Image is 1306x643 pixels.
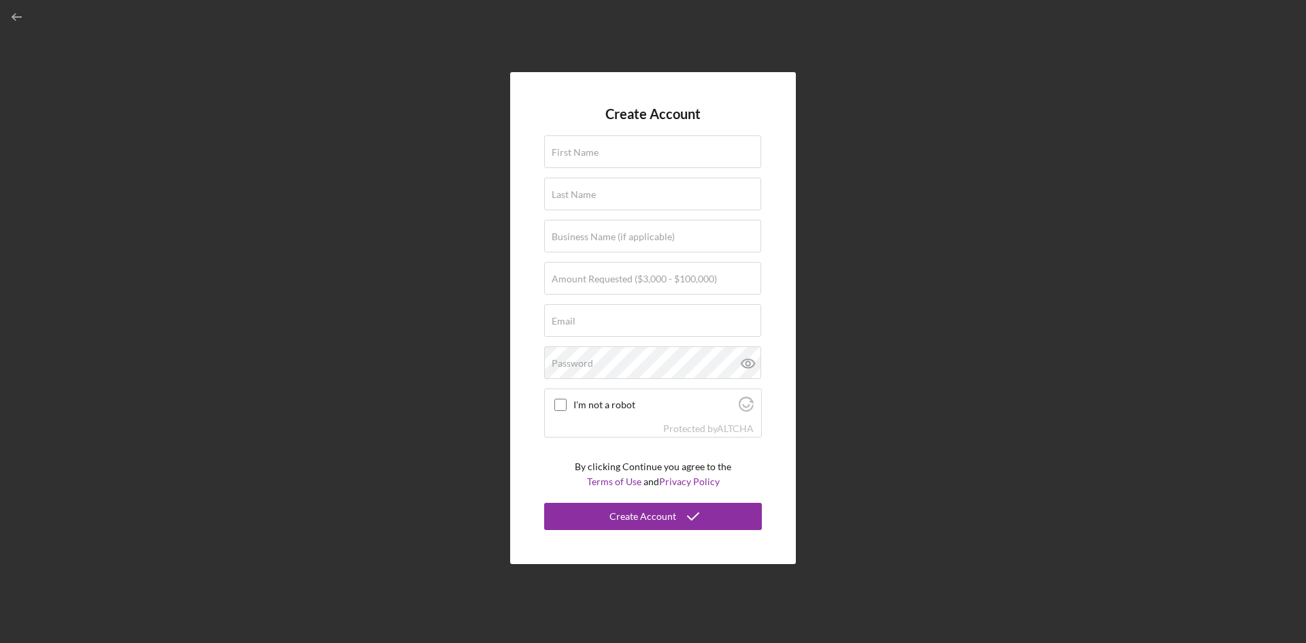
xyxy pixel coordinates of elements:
[552,231,675,242] label: Business Name (if applicable)
[552,316,575,327] label: Email
[552,147,599,158] label: First Name
[605,106,701,122] h4: Create Account
[575,459,731,490] p: By clicking Continue you agree to the and
[544,503,762,530] button: Create Account
[739,402,754,414] a: Visit Altcha.org
[573,399,735,410] label: I'm not a robot
[717,423,754,434] a: Visit Altcha.org
[663,423,754,434] div: Protected by
[552,274,717,284] label: Amount Requested ($3,000 - $100,000)
[609,503,676,530] div: Create Account
[552,358,593,369] label: Password
[659,476,720,487] a: Privacy Policy
[552,189,596,200] label: Last Name
[587,476,641,487] a: Terms of Use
